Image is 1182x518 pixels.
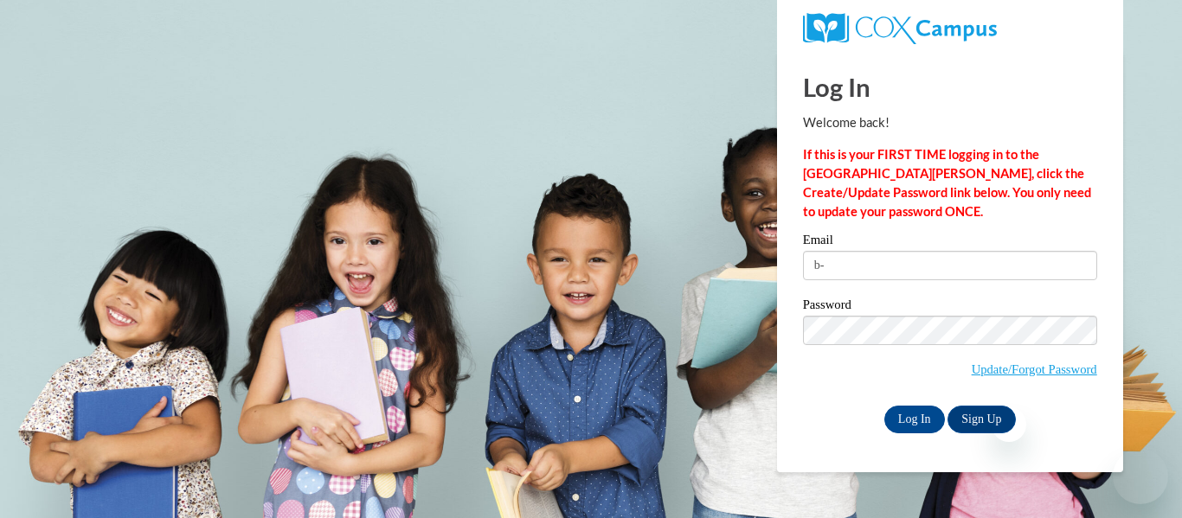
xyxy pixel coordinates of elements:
[992,407,1026,442] iframe: Close message
[803,69,1097,105] h1: Log In
[803,113,1097,132] p: Welcome back!
[803,233,1097,251] label: Email
[803,13,1097,44] a: COX Campus
[1113,449,1168,504] iframe: Button to launch messaging window
[803,13,997,44] img: COX Campus
[948,406,1015,433] a: Sign Up
[803,147,1091,219] strong: If this is your FIRST TIME logging in to the [GEOGRAPHIC_DATA][PERSON_NAME], click the Create/Upd...
[972,362,1097,376] a: Update/Forgot Password
[884,406,945,433] input: Log In
[803,298,1097,316] label: Password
